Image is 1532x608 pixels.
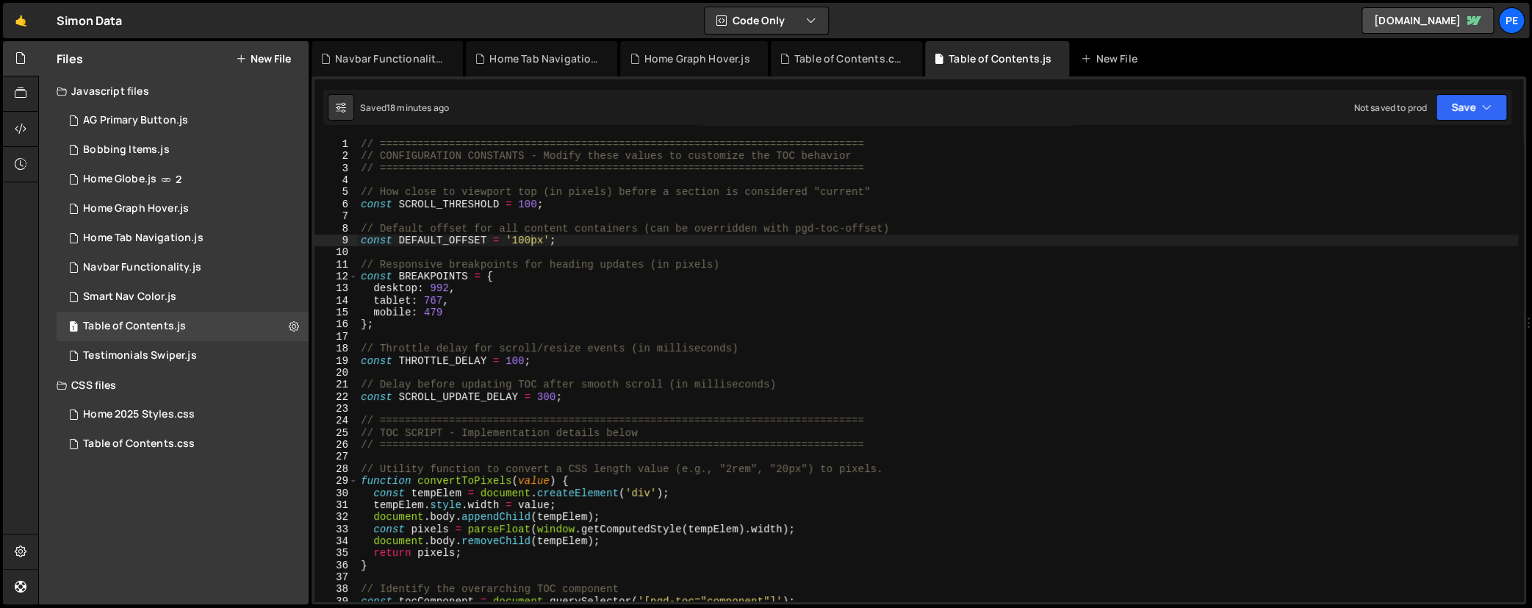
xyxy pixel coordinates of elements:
[314,415,358,426] div: 24
[83,202,189,215] div: Home Graph Hover.js
[314,391,358,403] div: 22
[314,246,358,258] div: 10
[1353,101,1427,114] div: Not saved to prod
[314,174,358,186] div: 4
[57,165,309,194] div: 16753/46016.js
[57,282,309,312] div: 16753/46074.js
[83,437,195,451] div: Table of Contents.css
[83,261,201,274] div: Navbar Functionality.js
[83,143,170,157] div: Bobbing Items.js
[176,174,181,185] span: 2
[83,320,186,333] div: Table of Contents.js
[1436,94,1507,121] button: Save
[57,341,309,371] div: 16753/45792.js
[314,162,358,174] div: 3
[314,523,358,535] div: 33
[314,571,358,583] div: 37
[314,559,358,571] div: 36
[57,135,309,165] div: 16753/46060.js
[57,106,309,135] div: 16753/45990.js
[83,290,176,304] div: Smart Nav Color.js
[314,210,358,222] div: 7
[314,583,358,595] div: 38
[386,101,449,114] div: 18 minutes ago
[83,114,188,127] div: AG Primary Button.js
[314,318,358,330] div: 16
[489,51,600,66] div: Home Tab Navigation.js
[57,51,83,67] h2: Files
[314,367,358,379] div: 20
[314,596,358,607] div: 39
[314,235,358,246] div: 9
[314,475,358,487] div: 29
[57,400,309,429] div: 16753/45793.css
[83,232,204,245] div: Home Tab Navigation.js
[314,403,358,415] div: 23
[57,429,309,459] div: 16753/46419.css
[83,173,157,186] div: Home Globe.js
[236,53,291,65] button: New File
[1498,7,1525,34] a: Pe
[314,259,358,271] div: 11
[335,51,445,66] div: Navbar Functionality.js
[644,51,750,66] div: Home Graph Hover.js
[705,7,828,34] button: Code Only
[314,355,358,367] div: 19
[69,322,78,334] span: 1
[39,371,309,400] div: CSS files
[360,101,449,114] div: Saved
[83,408,195,421] div: Home 2025 Styles.css
[314,331,358,343] div: 17
[57,194,309,223] div: 16753/45758.js
[314,295,358,307] div: 14
[57,312,309,341] div: Table of Contents.js
[314,547,358,559] div: 35
[314,271,358,282] div: 12
[83,349,197,362] div: Testimonials Swiper.js
[949,51,1051,66] div: Table of Contents.js
[314,439,358,451] div: 26
[57,12,123,29] div: Simon Data
[314,427,358,439] div: 25
[39,76,309,106] div: Javascript files
[57,223,309,253] div: 16753/46062.js
[314,499,358,511] div: 31
[314,451,358,462] div: 27
[314,223,358,235] div: 8
[314,463,358,475] div: 28
[314,138,358,150] div: 1
[314,379,358,390] div: 21
[314,282,358,294] div: 13
[794,51,905,66] div: Table of Contents.css
[314,535,358,547] div: 34
[314,487,358,499] div: 30
[314,511,358,523] div: 32
[57,253,309,282] div: Navbar Functionality.js
[314,343,358,354] div: 18
[314,307,358,318] div: 15
[1362,7,1494,34] a: [DOMAIN_NAME]
[314,150,358,162] div: 2
[3,3,39,38] a: 🤙
[314,186,358,198] div: 5
[314,199,358,210] div: 6
[1081,51,1143,66] div: New File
